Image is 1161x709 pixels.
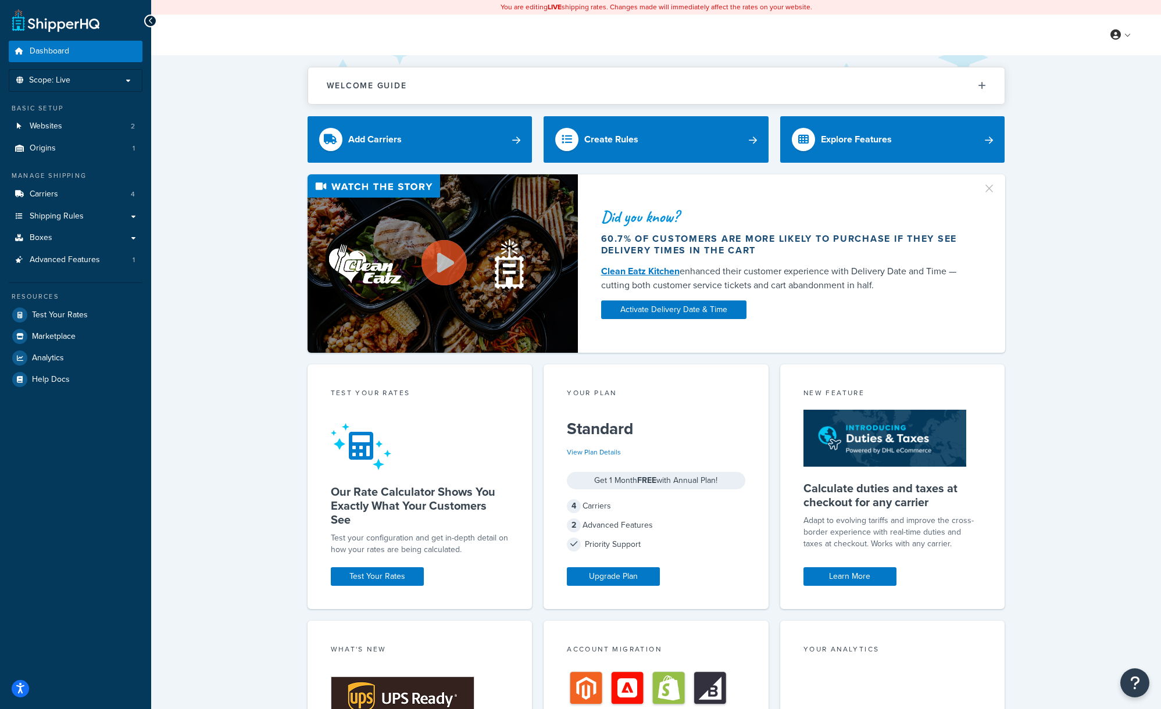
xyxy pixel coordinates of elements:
li: Websites [9,116,142,137]
span: Analytics [32,353,64,363]
a: Test Your Rates [9,305,142,325]
button: Welcome Guide [308,67,1005,104]
div: Your Analytics [803,644,982,657]
a: Carriers4 [9,184,142,205]
h2: Welcome Guide [327,81,407,90]
div: Test your rates [331,388,509,401]
span: Carriers [30,189,58,199]
strong: FREE [637,474,656,486]
a: Test Your Rates [331,567,424,586]
span: Scope: Live [29,76,70,85]
span: Shipping Rules [30,212,84,221]
span: Help Docs [32,375,70,385]
div: What's New [331,644,509,657]
a: Websites2 [9,116,142,137]
div: Priority Support [567,536,745,553]
span: Origins [30,144,56,153]
div: Explore Features [821,131,892,148]
li: Origins [9,138,142,159]
div: Your Plan [567,388,745,401]
a: Create Rules [544,116,769,163]
div: 60.7% of customers are more likely to purchase if they see delivery times in the cart [601,233,969,256]
a: Help Docs [9,369,142,390]
a: Advanced Features1 [9,249,142,271]
span: Websites [30,121,62,131]
div: Resources [9,292,142,302]
div: Test your configuration and get in-depth detail on how your rates are being calculated. [331,532,509,556]
li: Advanced Features [9,249,142,271]
div: Account Migration [567,644,745,657]
a: Boxes [9,227,142,249]
span: 1 [133,144,135,153]
a: Origins1 [9,138,142,159]
span: 2 [567,518,581,532]
div: Advanced Features [567,517,745,533]
a: Upgrade Plan [567,567,660,586]
button: Open Resource Center [1120,668,1149,697]
a: Clean Eatz Kitchen [601,264,680,278]
img: Video thumbnail [308,174,578,353]
div: Did you know? [601,209,969,225]
a: Dashboard [9,41,142,62]
p: Adapt to evolving tariffs and improve the cross-border experience with real-time duties and taxes... [803,515,982,550]
h5: Standard [567,420,745,438]
b: LIVE [548,2,562,12]
span: Boxes [30,233,52,243]
div: Create Rules [584,131,638,148]
span: 4 [131,189,135,199]
div: Basic Setup [9,103,142,113]
span: 1 [133,255,135,265]
a: View Plan Details [567,447,621,457]
span: 2 [131,121,135,131]
a: Shipping Rules [9,206,142,227]
span: Test Your Rates [32,310,88,320]
h5: Calculate duties and taxes at checkout for any carrier [803,481,982,509]
h5: Our Rate Calculator Shows You Exactly What Your Customers See [331,485,509,527]
div: Manage Shipping [9,171,142,181]
a: Analytics [9,348,142,368]
span: Dashboard [30,46,69,56]
span: Advanced Features [30,255,100,265]
div: enhanced their customer experience with Delivery Date and Time — cutting both customer service ti... [601,264,969,292]
span: 4 [567,499,581,513]
div: New Feature [803,388,982,401]
div: Get 1 Month with Annual Plan! [567,472,745,489]
span: Marketplace [32,332,76,342]
a: Learn More [803,567,896,586]
a: Explore Features [780,116,1005,163]
div: Carriers [567,498,745,514]
a: Add Carriers [308,116,533,163]
li: Carriers [9,184,142,205]
div: Add Carriers [348,131,402,148]
a: Marketplace [9,326,142,347]
a: Activate Delivery Date & Time [601,300,746,319]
